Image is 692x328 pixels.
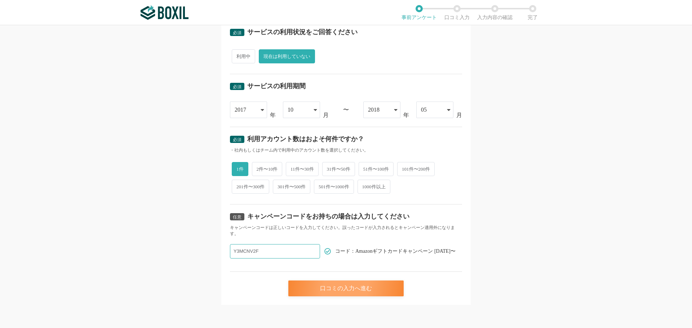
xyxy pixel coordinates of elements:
span: 任意 [233,215,241,220]
span: 必須 [233,84,241,89]
div: ・社内もしくはチーム内で利用中のアカウント数を選択してください。 [230,147,462,153]
div: 2017 [235,102,246,118]
div: 10 [288,102,293,118]
span: 現在は利用していない [259,49,315,63]
span: 利用中 [232,49,255,63]
span: 必須 [233,137,241,142]
span: 501件〜1000件 [314,180,354,194]
li: 事前アンケート [400,5,438,20]
div: 年 [270,112,276,118]
div: 05 [421,102,427,118]
span: 31件〜50件 [322,162,355,176]
span: 201件〜300件 [232,180,269,194]
span: 2件〜10件 [252,162,283,176]
span: 必須 [233,30,241,35]
div: サービスの利用状況をご回答ください [247,29,358,35]
div: 利用アカウント数はおよそ何件ですか？ [247,136,364,142]
span: コード：Amazonギフトカードキャンペーン [DATE]〜 [335,249,456,254]
div: 2018 [368,102,380,118]
span: 301件〜500件 [273,180,310,194]
span: 51件〜100件 [359,162,394,176]
div: 〜 [343,107,349,113]
img: ボクシルSaaS_ロゴ [141,5,188,20]
div: 月 [323,112,329,118]
li: 口コミ入力 [438,5,476,20]
div: キャンペーンコードをお持ちの場合は入力してください [247,213,409,220]
span: 1件 [232,162,248,176]
div: キャンペーンコードは正しいコードを入力してください。誤ったコードが入力されるとキャンペーン適用外になります。 [230,225,462,237]
li: 完了 [514,5,551,20]
span: 101件〜200件 [397,162,435,176]
div: 月 [456,112,462,118]
div: 口コミの入力へ進む [288,280,404,296]
span: 1000件以上 [358,180,390,194]
div: サービスの利用期間 [247,83,306,89]
li: 入力内容の確認 [476,5,514,20]
span: 11件〜30件 [286,162,319,176]
div: 年 [403,112,409,118]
